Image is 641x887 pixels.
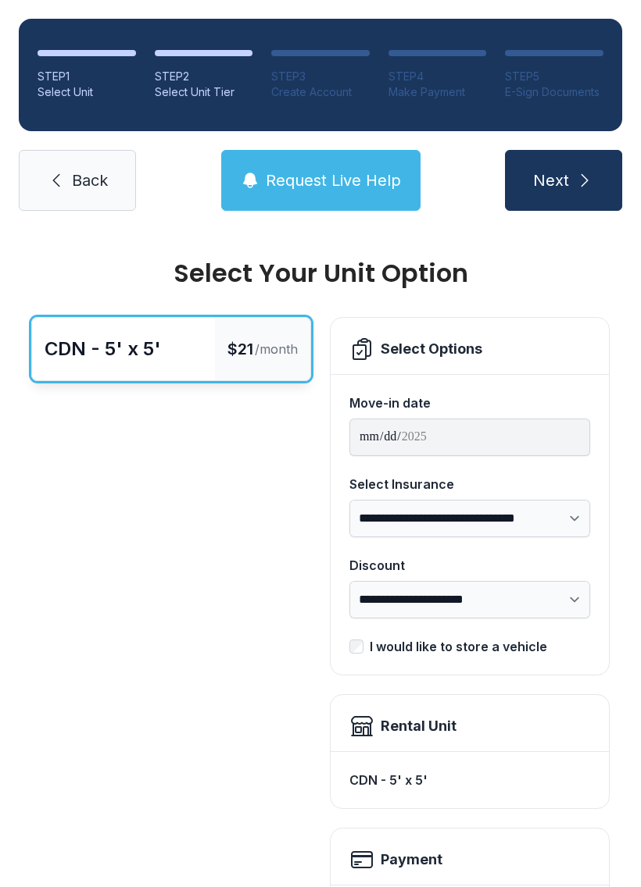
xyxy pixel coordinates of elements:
div: STEP 3 [271,69,370,84]
div: Discount [349,556,590,575]
span: /month [255,340,298,358]
div: STEP 2 [155,69,253,84]
select: Discount [349,581,590,618]
span: Next [533,169,569,191]
h2: Payment [381,849,442,871]
div: Create Account [271,84,370,100]
div: Select Unit Tier [155,84,253,100]
span: Request Live Help [266,169,401,191]
div: STEP 1 [38,69,136,84]
div: CDN - 5' x 5' [45,337,161,362]
select: Select Insurance [349,500,590,537]
div: E-Sign Documents [505,84,603,100]
div: I would like to store a vehicle [370,637,547,656]
span: $21 [227,338,253,360]
div: Select Unit [38,84,136,100]
div: Move-in date [349,394,590,412]
div: Select Options [381,338,482,360]
input: Move-in date [349,419,590,456]
div: Select Your Unit Option [31,261,610,286]
div: STEP 5 [505,69,603,84]
span: Back [72,169,108,191]
div: Select Insurance [349,475,590,493]
div: Rental Unit [381,715,457,737]
div: CDN - 5' x 5' [349,764,590,796]
div: STEP 4 [389,69,487,84]
div: Make Payment [389,84,487,100]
